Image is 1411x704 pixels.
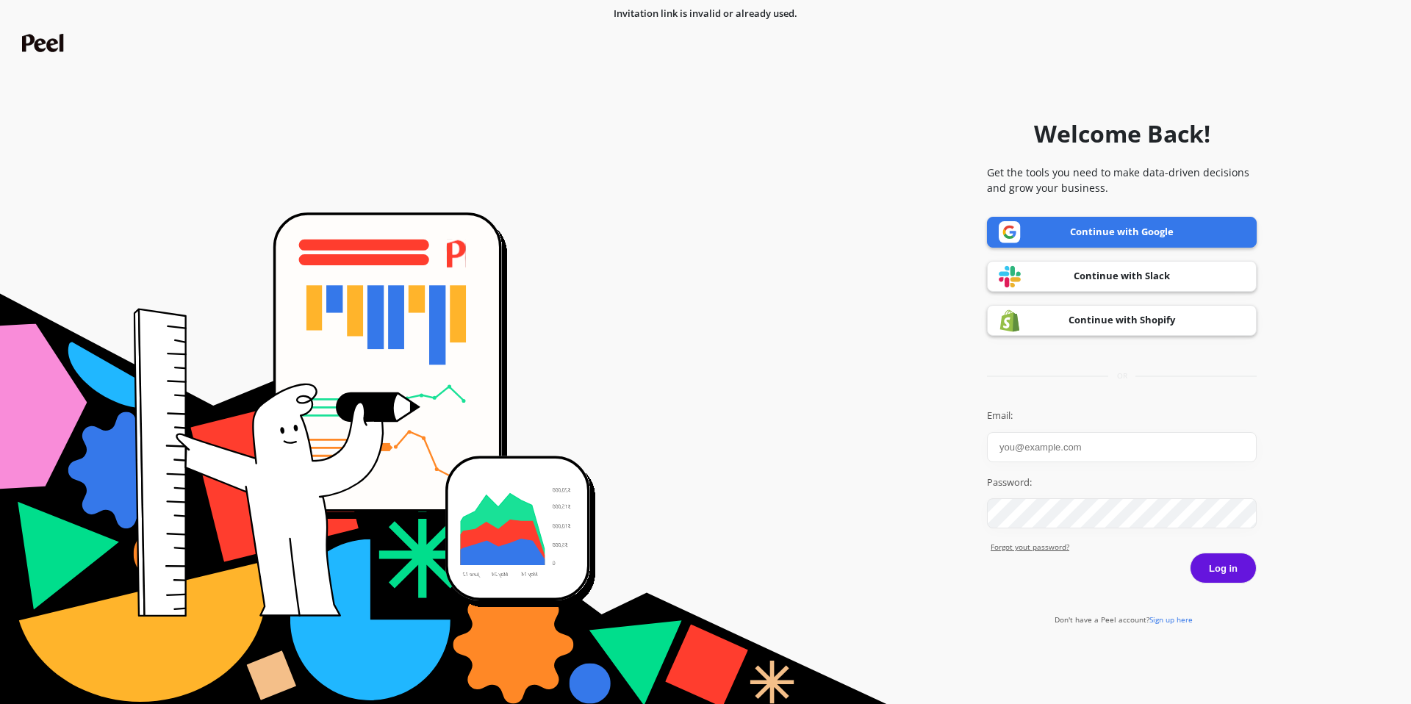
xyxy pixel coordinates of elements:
a: Continue with Google [987,217,1257,248]
img: Google logo [999,221,1021,243]
a: Don't have a Peel account?Sign up here [1055,614,1193,625]
div: or [987,370,1257,381]
a: Forgot yout password? [991,542,1257,553]
img: Peel [22,34,68,52]
p: Get the tools you need to make data-driven decisions and grow your business. [987,165,1257,195]
button: Log in [1190,553,1257,583]
label: Email: [987,409,1257,423]
img: Slack logo [999,265,1021,288]
a: Continue with Slack [987,261,1257,292]
a: Continue with Shopify [987,305,1257,336]
label: Password: [987,475,1257,490]
h1: Welcome Back! [1034,116,1210,151]
img: Shopify logo [999,309,1021,332]
input: you@example.com [987,432,1257,462]
span: Sign up here [1149,614,1193,625]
